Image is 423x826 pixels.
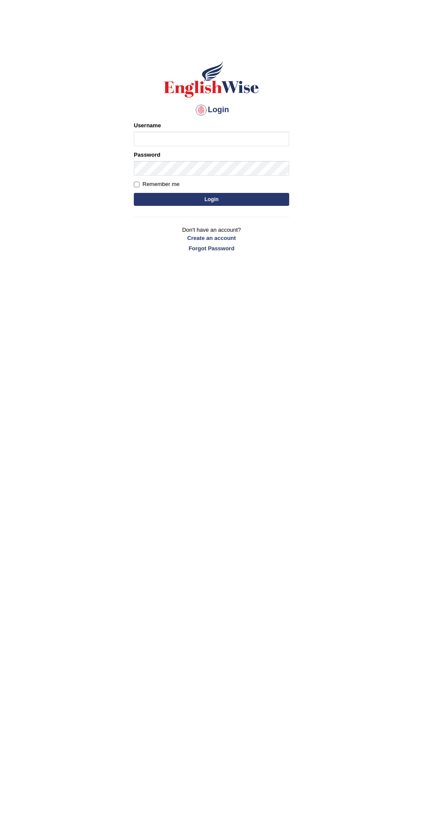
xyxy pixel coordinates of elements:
button: Login [134,193,289,206]
a: Forgot Password [134,244,289,252]
label: Remember me [134,180,180,189]
img: Logo of English Wise sign in for intelligent practice with AI [162,60,261,99]
a: Create an account [134,234,289,242]
h4: Login [134,103,289,117]
input: Remember me [134,182,139,187]
label: Password [134,151,160,159]
p: Don't have an account? [134,226,289,252]
label: Username [134,121,161,129]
